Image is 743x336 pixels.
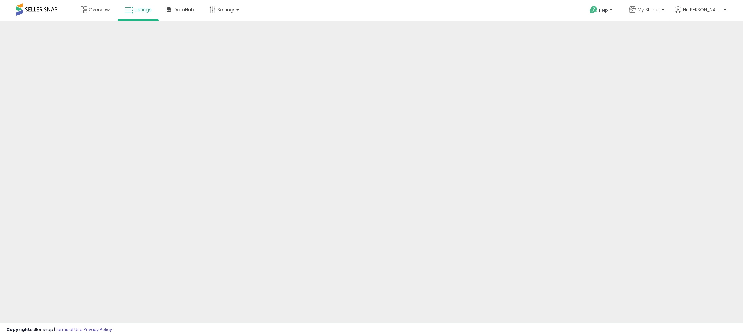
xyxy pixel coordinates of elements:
[174,6,194,13] span: DataHub
[675,6,726,21] a: Hi [PERSON_NAME]
[135,6,152,13] span: Listings
[638,6,660,13] span: My Stores
[683,6,722,13] span: Hi [PERSON_NAME]
[585,1,619,21] a: Help
[589,6,598,14] i: Get Help
[89,6,110,13] span: Overview
[599,7,608,13] span: Help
